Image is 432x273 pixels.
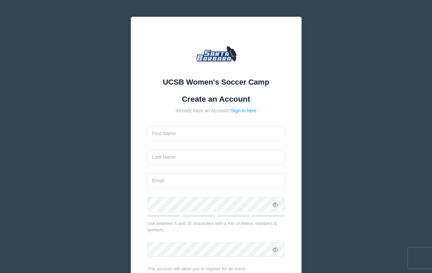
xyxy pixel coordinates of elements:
[147,95,285,104] h1: Create an Account
[147,173,285,188] input: Email
[147,76,285,88] div: UCSB Women's Soccer Camp
[147,150,285,164] input: Last Name
[147,220,285,233] div: Use between 6 and 25 characters with a mix of letters, numbers & symbols.
[147,126,285,141] input: First Name
[231,108,256,113] a: Sign in here
[147,265,285,272] div: This account will allow you to register for an event.
[147,107,285,114] div: Already have an Account?
[196,33,237,74] img: UCSB Women's Soccer Camp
